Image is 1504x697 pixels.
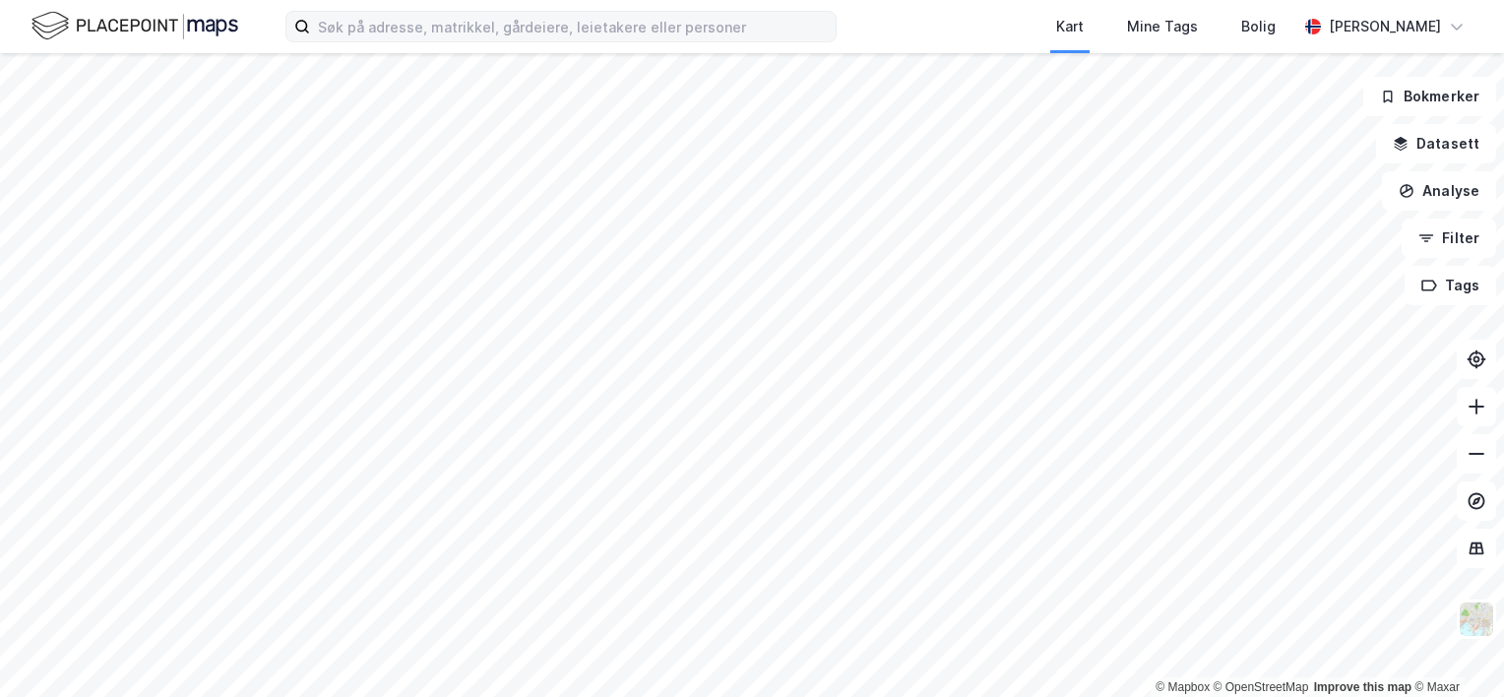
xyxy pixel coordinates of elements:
[1056,15,1084,38] div: Kart
[1406,602,1504,697] iframe: Chat Widget
[1156,680,1210,694] a: Mapbox
[1458,601,1495,638] img: Z
[1376,124,1496,163] button: Datasett
[310,12,836,41] input: Søk på adresse, matrikkel, gårdeiere, leietakere eller personer
[1214,680,1309,694] a: OpenStreetMap
[1405,266,1496,305] button: Tags
[1363,77,1496,116] button: Bokmerker
[1127,15,1198,38] div: Mine Tags
[1329,15,1441,38] div: [PERSON_NAME]
[1241,15,1276,38] div: Bolig
[1382,171,1496,211] button: Analyse
[1402,219,1496,258] button: Filter
[1314,680,1411,694] a: Improve this map
[1406,602,1504,697] div: Kontrollprogram for chat
[31,9,238,43] img: logo.f888ab2527a4732fd821a326f86c7f29.svg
